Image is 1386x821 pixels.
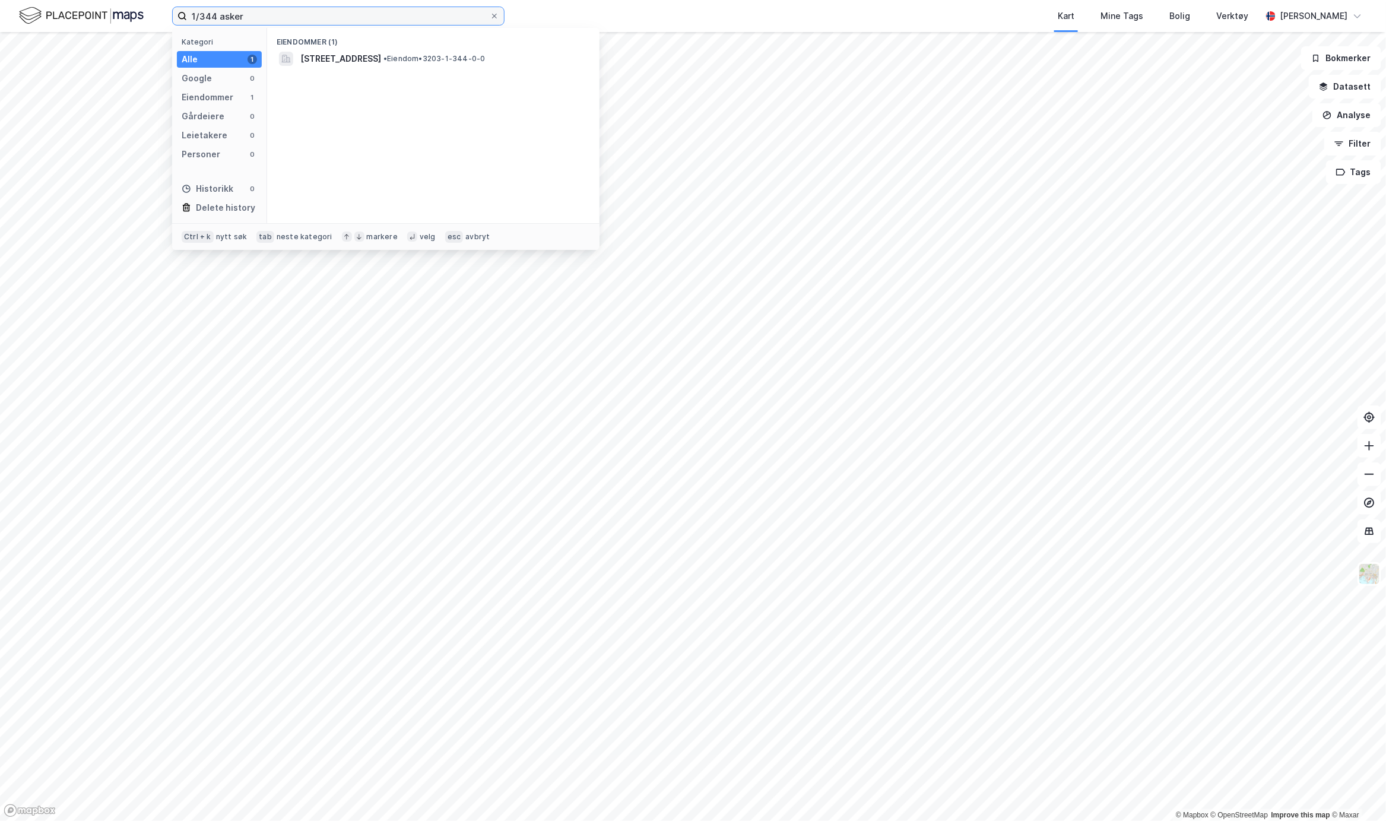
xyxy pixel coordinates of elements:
[1358,563,1381,585] img: Z
[1216,9,1248,23] div: Verktøy
[1211,811,1268,819] a: OpenStreetMap
[1100,9,1143,23] div: Mine Tags
[1176,811,1209,819] a: Mapbox
[182,90,233,104] div: Eiendommer
[182,182,233,196] div: Historikk
[248,184,257,194] div: 0
[383,54,387,63] span: •
[277,232,332,242] div: neste kategori
[1169,9,1190,23] div: Bolig
[182,231,214,243] div: Ctrl + k
[1312,103,1381,127] button: Analyse
[248,55,257,64] div: 1
[248,150,257,159] div: 0
[248,131,257,140] div: 0
[248,93,257,102] div: 1
[420,232,436,242] div: velg
[465,232,490,242] div: avbryt
[182,71,212,85] div: Google
[256,231,274,243] div: tab
[1271,811,1330,819] a: Improve this map
[1280,9,1348,23] div: [PERSON_NAME]
[19,5,144,26] img: logo.f888ab2527a4732fd821a326f86c7f29.svg
[1326,160,1381,184] button: Tags
[182,109,224,123] div: Gårdeiere
[1309,75,1381,99] button: Datasett
[300,52,381,66] span: [STREET_ADDRESS]
[196,201,255,215] div: Delete history
[445,231,464,243] div: esc
[182,128,227,142] div: Leietakere
[216,232,248,242] div: nytt søk
[383,54,486,64] span: Eiendom • 3203-1-344-0-0
[187,7,490,25] input: Søk på adresse, matrikkel, gårdeiere, leietakere eller personer
[1324,132,1381,156] button: Filter
[267,28,600,49] div: Eiendommer (1)
[182,37,262,46] div: Kategori
[1058,9,1074,23] div: Kart
[182,147,220,161] div: Personer
[4,804,56,817] a: Mapbox homepage
[1301,46,1381,70] button: Bokmerker
[1327,764,1386,821] iframe: Chat Widget
[367,232,398,242] div: markere
[1327,764,1386,821] div: Kontrollprogram for chat
[248,74,257,83] div: 0
[248,112,257,121] div: 0
[182,52,198,66] div: Alle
